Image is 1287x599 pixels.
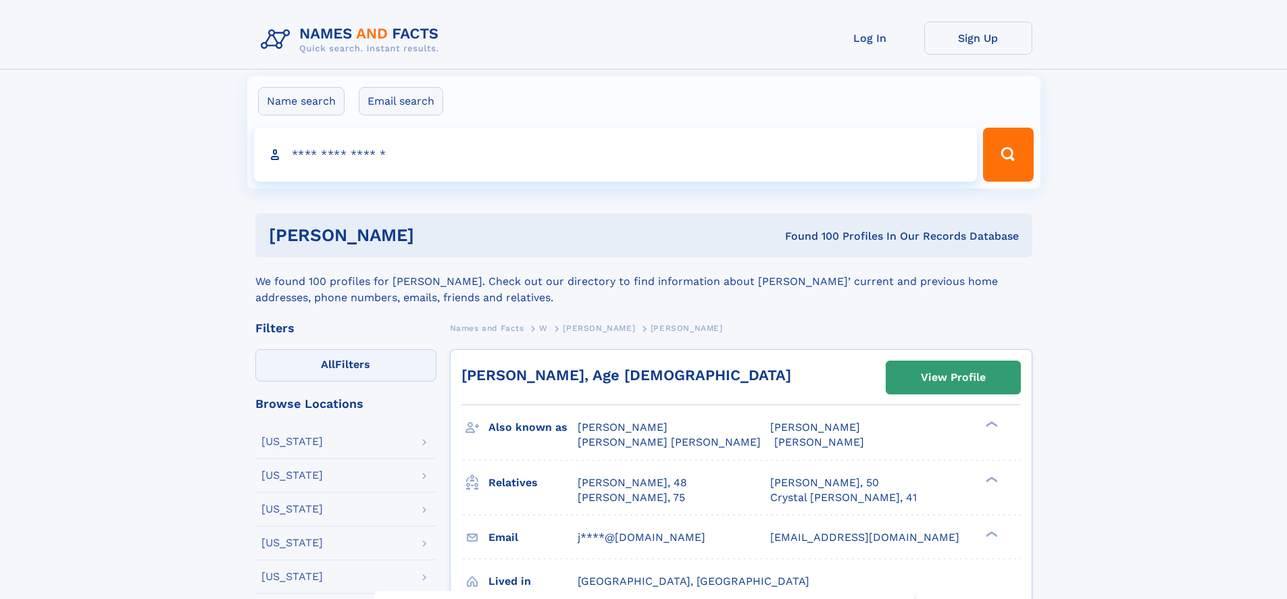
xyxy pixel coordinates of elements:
[770,475,879,490] a: [PERSON_NAME], 50
[774,436,864,448] span: [PERSON_NAME]
[269,227,600,244] h1: [PERSON_NAME]
[255,349,436,382] label: Filters
[924,22,1032,55] a: Sign Up
[770,531,959,544] span: [EMAIL_ADDRESS][DOMAIN_NAME]
[921,362,986,393] div: View Profile
[261,571,323,582] div: [US_STATE]
[982,420,999,429] div: ❯
[255,257,1032,306] div: We found 100 profiles for [PERSON_NAME]. Check out our directory to find information about [PERSO...
[563,323,635,333] span: [PERSON_NAME]
[255,22,450,58] img: Logo Names and Facts
[651,323,723,333] span: [PERSON_NAME]
[539,323,548,333] span: W
[578,475,687,490] a: [PERSON_NAME], 48
[488,526,578,549] h3: Email
[461,367,791,384] a: [PERSON_NAME], Age [DEMOGRAPHIC_DATA]
[599,229,1019,244] div: Found 100 Profiles In Our Records Database
[770,490,917,505] a: Crystal [PERSON_NAME], 41
[886,361,1020,394] a: View Profile
[563,319,635,336] a: [PERSON_NAME]
[770,421,860,434] span: [PERSON_NAME]
[488,570,578,593] h3: Lived in
[261,504,323,515] div: [US_STATE]
[816,22,924,55] a: Log In
[258,87,345,115] label: Name search
[321,358,335,371] span: All
[982,475,999,484] div: ❯
[982,529,999,538] div: ❯
[254,128,978,182] input: search input
[261,470,323,481] div: [US_STATE]
[450,319,524,336] a: Names and Facts
[261,538,323,548] div: [US_STATE]
[983,128,1033,182] button: Search Button
[255,322,436,334] div: Filters
[578,490,685,505] a: [PERSON_NAME], 75
[578,421,667,434] span: [PERSON_NAME]
[578,575,809,588] span: [GEOGRAPHIC_DATA], [GEOGRAPHIC_DATA]
[255,398,436,410] div: Browse Locations
[359,87,443,115] label: Email search
[488,416,578,439] h3: Also known as
[261,436,323,447] div: [US_STATE]
[539,319,548,336] a: W
[488,471,578,494] h3: Relatives
[578,436,761,448] span: [PERSON_NAME] [PERSON_NAME]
